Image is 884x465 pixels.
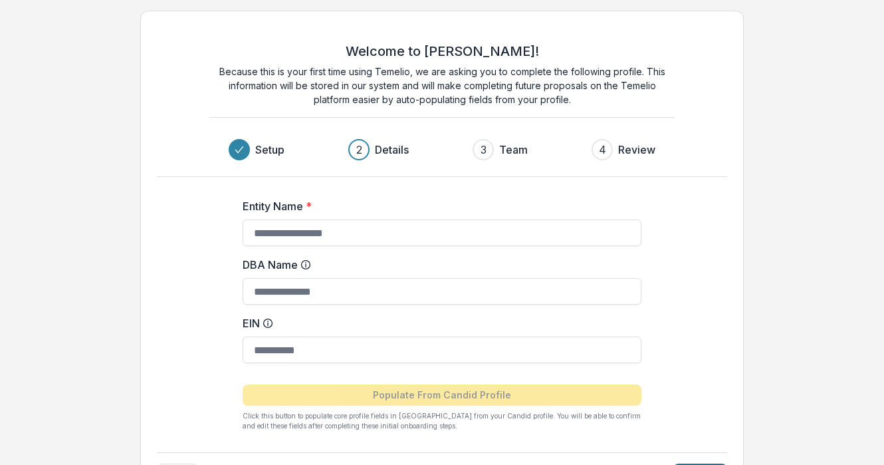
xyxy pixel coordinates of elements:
[243,315,633,331] label: EIN
[499,142,528,158] h3: Team
[346,43,539,59] h2: Welcome to [PERSON_NAME]!
[243,411,641,431] p: Click this button to populate core profile fields in [GEOGRAPHIC_DATA] from your Candid profile. ...
[243,257,633,273] label: DBA Name
[209,65,675,106] p: Because this is your first time using Temelio, we are asking you to complete the following profil...
[243,198,633,214] label: Entity Name
[618,142,655,158] h3: Review
[243,385,641,406] button: Populate From Candid Profile
[255,142,284,158] h3: Setup
[229,139,655,160] div: Progress
[599,142,606,158] div: 4
[375,142,409,158] h3: Details
[356,142,362,158] div: 2
[481,142,487,158] div: 3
